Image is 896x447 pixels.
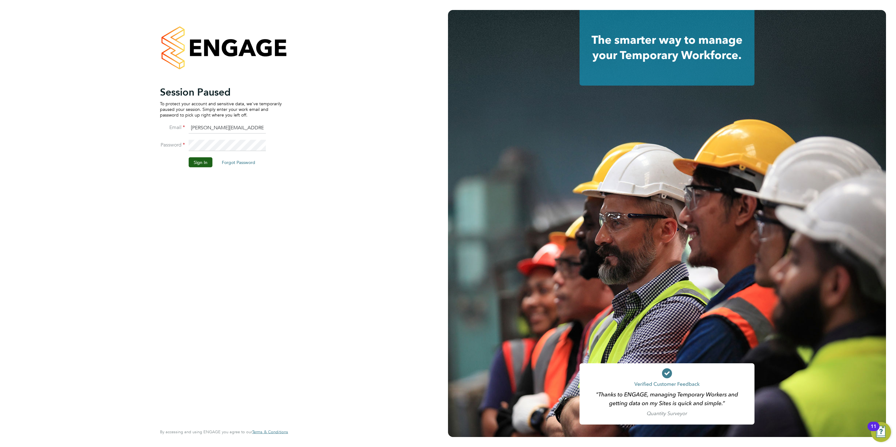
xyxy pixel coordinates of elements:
span: By accessing and using ENGAGE you agree to our [160,429,288,435]
p: To protect your account and sensitive data, we've temporarily paused your session. Simply enter y... [160,101,282,118]
button: Open Resource Center, 11 new notifications [871,422,891,442]
div: 11 [871,426,876,435]
label: Password [160,142,185,148]
label: Email [160,124,185,131]
button: Forgot Password [217,157,260,167]
button: Sign In [189,157,212,167]
span: Terms & Conditions [252,429,288,435]
h2: Session Paused [160,86,282,98]
a: Terms & Conditions [252,430,288,435]
input: Enter your work email... [189,122,266,134]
